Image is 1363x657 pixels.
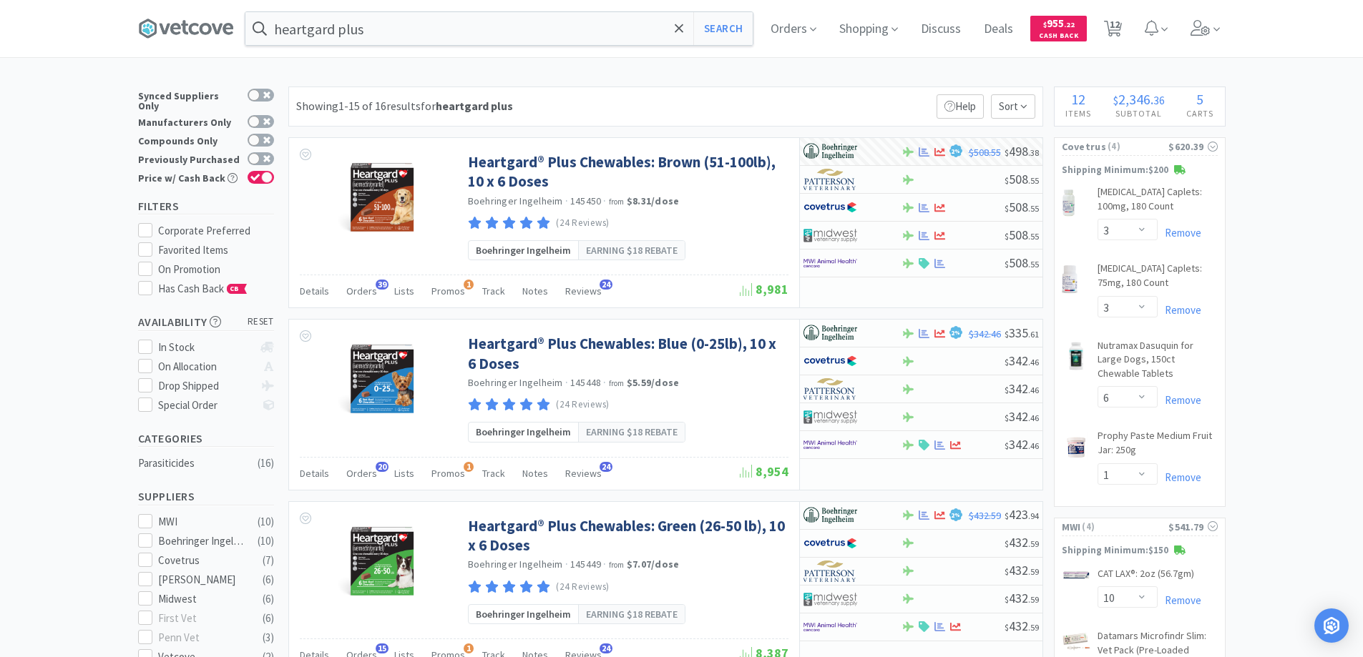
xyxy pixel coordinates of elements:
span: $ [1005,175,1009,186]
span: Covetrus [1062,139,1106,154]
span: 39 [376,280,389,290]
span: 20 [376,462,389,472]
a: 12 [1098,24,1128,37]
img: f6b2451649754179b5b4e0c70c3f7cb0_2.png [803,252,857,274]
img: 041e459000f84ed8b94a956c30ded366_409476.jpg [336,152,429,245]
h4: Carts [1176,107,1225,120]
span: 12 [1071,90,1085,108]
img: 4dd14cff54a648ac9e977f0c5da9bc2e_5.png [803,588,857,610]
img: 784e67c301414e93b38146aa30d10c64_7921.png [1062,632,1090,650]
span: 15 [376,643,389,653]
span: 508 [1005,227,1039,243]
img: 730db3968b864e76bcafd0174db25112_22.png [803,505,857,526]
span: Orders [346,467,377,480]
span: 24 [600,462,612,472]
span: · [565,376,568,389]
a: Boehringer Ingelheim [468,376,563,389]
span: 342 [1005,408,1039,425]
div: Penn Vet [158,629,247,646]
span: Reviews [565,467,602,480]
img: 77fca1acd8b6420a9015268ca798ef17_1.png [803,350,857,372]
span: Sort [991,94,1035,119]
span: . 38 [1028,147,1039,158]
a: Boehringer Ingelheim [468,194,563,207]
span: 498 [1005,143,1039,159]
span: $ [1005,357,1009,367]
span: 432 [1005,534,1039,550]
a: Remove [1158,593,1201,607]
span: . 59 [1028,566,1039,577]
input: Search by item, sku, manufacturer, ingredient, size... [245,12,753,45]
span: 8,954 [740,463,788,480]
span: 1 [464,462,474,472]
span: 2 [951,148,960,155]
a: Boehringer IngelheimEarning $18 rebate [468,422,685,442]
div: Drop Shipped [158,377,253,395]
img: 77fca1acd8b6420a9015268ca798ef17_1.png [803,533,857,554]
span: reset [248,315,274,330]
span: 24 [600,280,612,290]
img: 730db3968b864e76bcafd0174db25112_22.png [803,141,857,162]
a: CAT LAX®: 2oz (56.7gm) [1098,567,1194,587]
span: $ [1005,594,1009,605]
img: 4dd14cff54a648ac9e977f0c5da9bc2e_5.png [803,406,857,428]
span: 145450 [570,194,602,207]
div: ( 6 ) [263,571,274,588]
span: 36 [1153,93,1165,107]
img: f5e969b455434c6296c6d81ef179fa71_3.png [803,378,857,400]
span: 508 [1005,199,1039,215]
span: 508 [1005,171,1039,187]
p: Shipping Minimum: $200 [1055,163,1225,178]
div: ( 16 ) [258,455,274,472]
span: . 46 [1028,357,1039,367]
span: 342 [1005,380,1039,397]
span: % [954,147,960,154]
h5: Availability [138,314,274,330]
span: ( 4 ) [1080,520,1168,534]
img: af08c73458144d189373883afa66e4e9_409469.jpg [336,334,429,427]
span: · [565,194,568,207]
img: 499020fc84f6491fa9c17a906282a4b2_568212.png [1062,265,1078,293]
span: 8,981 [740,281,788,297]
a: Remove [1158,303,1201,317]
span: ( 4 ) [1106,139,1168,154]
div: ( 6 ) [263,591,274,608]
span: % [954,329,960,336]
img: 730db3968b864e76bcafd0174db25112_22.png [803,322,857,344]
span: $342.46 [969,327,1001,340]
a: Boehringer IngelheimEarning $18 rebate [468,604,685,624]
span: 5 [1196,90,1203,108]
img: a35bdefb3234476fbe943eacb3038cdc.png [1062,342,1090,370]
span: . 61 [1028,329,1039,340]
span: 24 [600,643,612,653]
span: 955 [1043,16,1075,30]
span: MWI [1062,519,1081,535]
div: $620.39 [1168,139,1217,154]
div: Covetrus [158,552,247,569]
span: 423 [1005,506,1039,523]
div: On Promotion [158,261,274,278]
a: Heartgard® Plus Chewables: Brown (51-100lb), 10 x 6 Doses [468,152,785,192]
span: . 59 [1028,622,1039,633]
span: 1 [464,280,474,290]
div: [PERSON_NAME] [158,571,247,588]
span: $ [1005,440,1009,451]
h4: Items [1055,107,1103,120]
span: Details [300,467,329,480]
span: . 46 [1028,385,1039,395]
span: Earning $18 rebate [586,424,678,440]
div: First Vet [158,610,247,627]
span: . 59 [1028,594,1039,605]
span: Track [482,467,505,480]
span: Lists [394,285,414,297]
div: ( 10 ) [258,513,274,530]
img: f5e969b455434c6296c6d81ef179fa71_3.png [803,560,857,582]
span: Cash Back [1039,32,1078,41]
span: 2 [951,512,960,519]
div: Price w/ Cash Back [138,171,240,183]
span: $ [1005,622,1009,633]
div: Open Intercom Messenger [1314,608,1349,643]
span: $432.59 [969,509,1001,522]
div: Boehringer Ingelheim [158,533,247,550]
div: ( 7 ) [263,552,274,569]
